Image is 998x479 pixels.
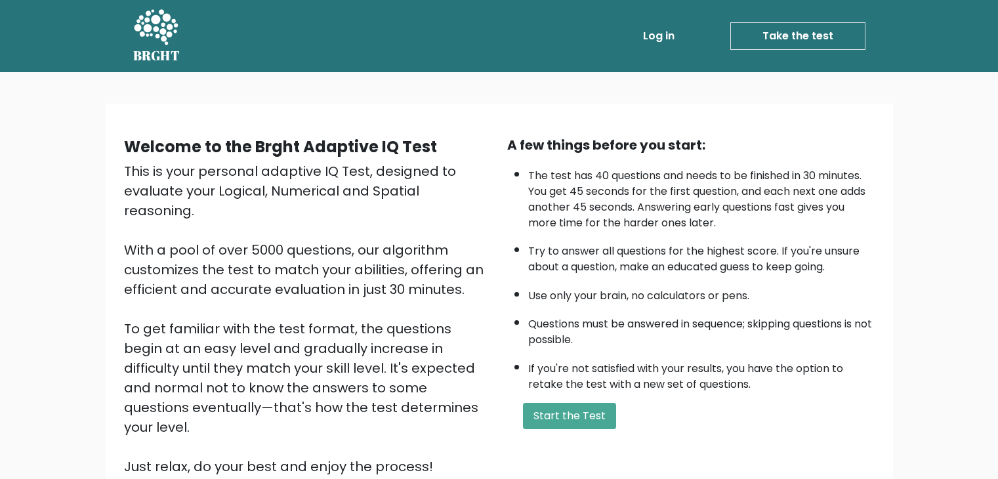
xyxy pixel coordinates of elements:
li: Use only your brain, no calculators or pens. [528,281,875,304]
a: BRGHT [133,5,180,67]
li: Try to answer all questions for the highest score. If you're unsure about a question, make an edu... [528,237,875,275]
b: Welcome to the Brght Adaptive IQ Test [124,136,437,157]
h5: BRGHT [133,48,180,64]
a: Log in [638,23,680,49]
li: Questions must be answered in sequence; skipping questions is not possible. [528,310,875,348]
button: Start the Test [523,403,616,429]
div: A few things before you start: [507,135,875,155]
a: Take the test [730,22,865,50]
div: This is your personal adaptive IQ Test, designed to evaluate your Logical, Numerical and Spatial ... [124,161,491,476]
li: If you're not satisfied with your results, you have the option to retake the test with a new set ... [528,354,875,392]
li: The test has 40 questions and needs to be finished in 30 minutes. You get 45 seconds for the firs... [528,161,875,231]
